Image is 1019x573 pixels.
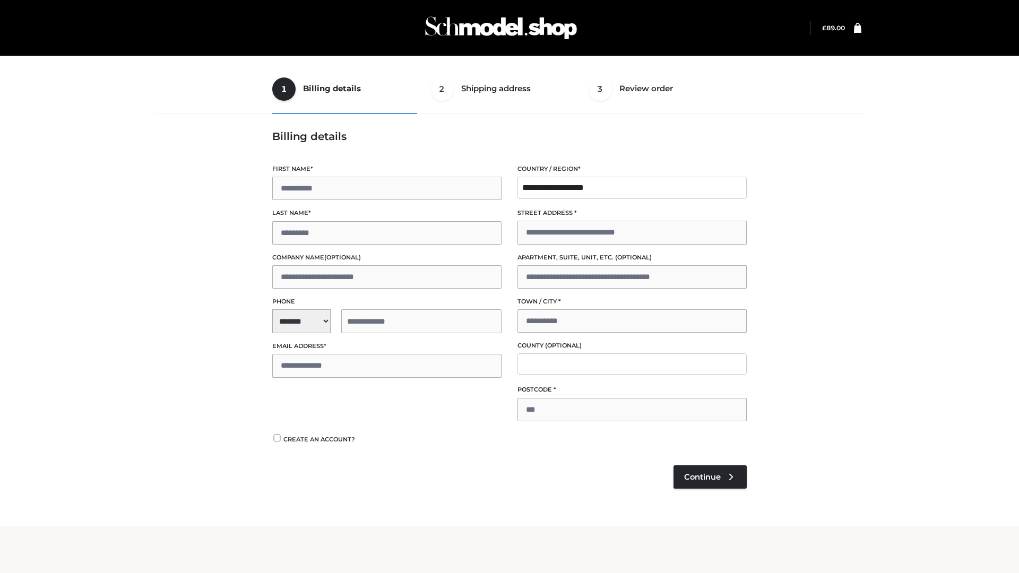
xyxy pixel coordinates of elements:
[517,208,747,218] label: Street address
[324,254,361,261] span: (optional)
[517,253,747,263] label: Apartment, suite, unit, etc.
[272,164,502,174] label: First name
[421,7,581,49] img: Schmodel Admin 964
[272,208,502,218] label: Last name
[272,435,282,441] input: Create an account?
[822,24,845,32] a: £89.00
[684,472,721,482] span: Continue
[272,130,747,143] h3: Billing details
[822,24,845,32] bdi: 89.00
[517,164,747,174] label: Country / Region
[517,385,747,395] label: Postcode
[545,342,582,349] span: (optional)
[272,253,502,263] label: Company name
[272,341,502,351] label: Email address
[822,24,826,32] span: £
[673,465,747,489] a: Continue
[517,297,747,307] label: Town / City
[615,254,652,261] span: (optional)
[283,436,355,443] span: Create an account?
[272,297,502,307] label: Phone
[517,341,747,351] label: County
